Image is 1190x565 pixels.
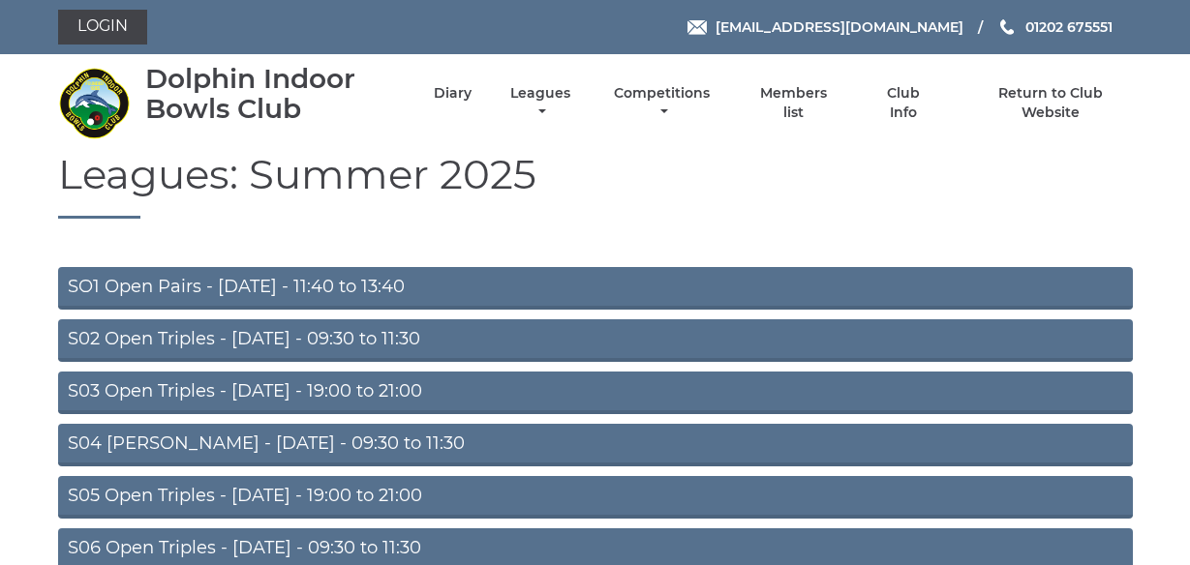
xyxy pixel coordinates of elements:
[58,67,131,139] img: Dolphin Indoor Bowls Club
[505,84,575,122] a: Leagues
[872,84,935,122] a: Club Info
[997,16,1113,38] a: Phone us 01202 675551
[1000,19,1014,35] img: Phone us
[610,84,716,122] a: Competitions
[748,84,838,122] a: Members list
[968,84,1132,122] a: Return to Club Website
[145,64,400,124] div: Dolphin Indoor Bowls Club
[58,152,1133,219] h1: Leagues: Summer 2025
[58,319,1133,362] a: S02 Open Triples - [DATE] - 09:30 to 11:30
[434,84,472,103] a: Diary
[1025,18,1113,36] span: 01202 675551
[687,20,707,35] img: Email
[687,16,963,38] a: Email [EMAIL_ADDRESS][DOMAIN_NAME]
[58,476,1133,519] a: S05 Open Triples - [DATE] - 19:00 to 21:00
[58,267,1133,310] a: SO1 Open Pairs - [DATE] - 11:40 to 13:40
[58,10,147,45] a: Login
[716,18,963,36] span: [EMAIL_ADDRESS][DOMAIN_NAME]
[58,424,1133,466] a: S04 [PERSON_NAME] - [DATE] - 09:30 to 11:30
[58,372,1133,414] a: S03 Open Triples - [DATE] - 19:00 to 21:00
